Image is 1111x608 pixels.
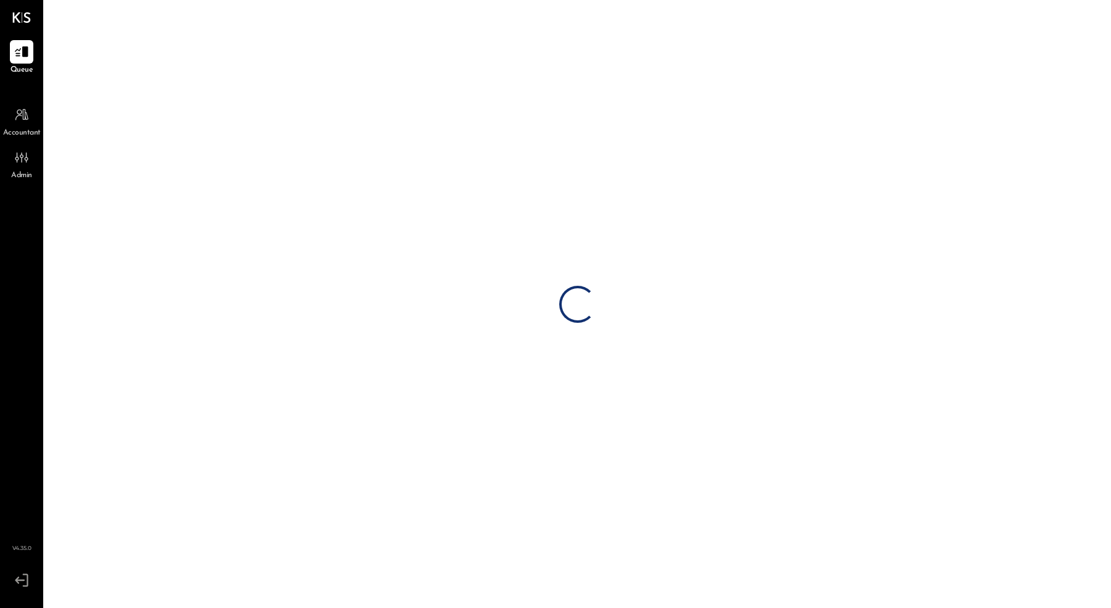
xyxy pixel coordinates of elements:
a: Queue [1,40,43,76]
a: Accountant [1,103,43,139]
span: Queue [10,65,33,76]
span: Accountant [3,128,41,139]
span: Admin [11,170,32,181]
a: Admin [1,146,43,181]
